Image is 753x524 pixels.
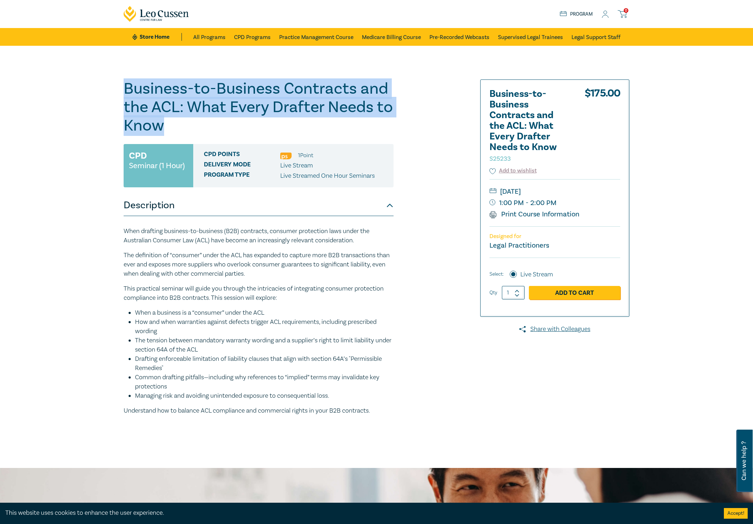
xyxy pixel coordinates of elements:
a: Store Home [132,33,182,41]
p: Understand how to balance ACL compliance and commercial rights in your B2B contracts. [124,406,394,415]
small: S25233 [489,155,511,163]
label: Qty [489,289,497,297]
li: Common drafting pitfalls—including why references to “implied” terms may invalidate key protections [135,373,394,391]
p: When drafting business-to-business (B2B) contracts, consumer protection laws under the Australian... [124,227,394,245]
div: This website uses cookies to enhance the user experience. [5,508,713,518]
a: Print Course Information [489,210,579,219]
small: Legal Practitioners [489,241,549,250]
button: Accept cookies [724,508,748,519]
li: When a business is a “consumer” under the ACL [135,308,394,318]
p: Designed for [489,233,620,240]
small: 1:00 PM - 2:00 PM [489,197,620,209]
h1: Business-to-Business Contracts and the ACL: What Every Drafter Needs to Know [124,79,394,135]
a: Legal Support Staff [571,28,621,46]
span: Program type [204,171,280,181]
span: 0 [624,8,628,13]
a: Medicare Billing Course [362,28,421,46]
h2: Business-to-Business Contracts and the ACL: What Every Drafter Needs to Know [489,89,568,163]
a: Add to Cart [529,286,620,299]
span: Can we help ? [741,434,747,488]
li: Drafting enforceable limitation of liability clauses that align with section 64A’s "Permissible R... [135,354,394,373]
button: Add to wishlist [489,167,537,175]
a: Program [560,10,593,18]
span: CPD Points [204,151,280,160]
span: Live Stream [280,161,313,170]
small: [DATE] [489,186,620,197]
div: $ 175.00 [585,89,620,167]
button: Description [124,195,394,216]
label: Live Stream [520,270,553,279]
small: Seminar (1 Hour) [129,162,185,169]
a: CPD Programs [234,28,271,46]
a: Practice Management Course [279,28,353,46]
p: This practical seminar will guide you through the intricacies of integrating consumer protection ... [124,284,394,303]
input: 1 [502,286,525,299]
li: How and when warranties against defects trigger ACL requirements, including prescribed wording [135,318,394,336]
li: The tension between mandatory warranty wording and a supplier’s right to limit liability under se... [135,336,394,354]
a: Share with Colleagues [480,325,629,334]
span: Delivery Mode [204,161,280,170]
p: The definition of “consumer” under the ACL has expanded to capture more B2B transactions than eve... [124,251,394,278]
li: 1 Point [298,151,313,160]
a: All Programs [193,28,226,46]
li: Managing risk and avoiding unintended exposure to consequential loss. [135,391,394,401]
a: Supervised Legal Trainees [498,28,563,46]
a: Pre-Recorded Webcasts [429,28,489,46]
span: Select: [489,270,504,278]
img: Professional Skills [280,153,292,159]
h3: CPD [129,149,147,162]
p: Live Streamed One Hour Seminars [280,171,375,181]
